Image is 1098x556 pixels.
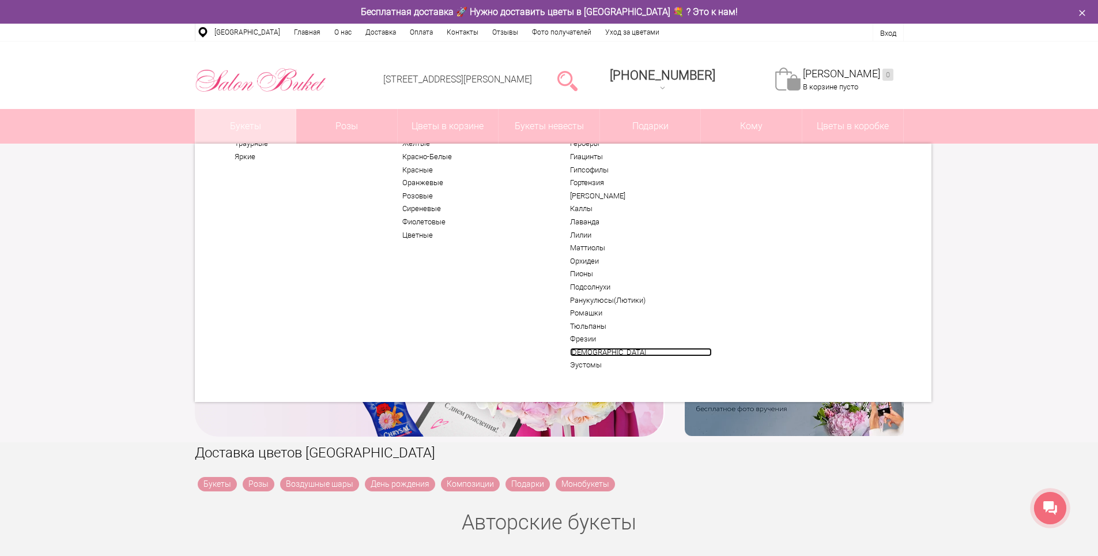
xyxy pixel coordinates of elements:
[882,69,893,81] ins: 0
[402,204,544,213] a: Сиреневые
[570,257,712,266] a: Орхидеи
[365,477,435,491] a: День рождения
[235,152,376,161] a: Яркие
[280,477,359,491] a: Воздушные шары
[195,65,327,95] img: Цветы Нижний Новгород
[462,510,636,535] a: Авторские букеты
[440,24,485,41] a: Контакты
[570,231,712,240] a: Лилии
[570,191,712,201] a: [PERSON_NAME]
[701,109,802,144] span: Кому
[207,24,287,41] a: [GEOGRAPHIC_DATA]
[485,24,525,41] a: Отзывы
[359,24,403,41] a: Доставка
[570,322,712,331] a: Тюльпаны
[505,477,550,491] a: Подарки
[243,477,274,491] a: Розы
[403,24,440,41] a: Оплата
[603,64,722,97] a: [PHONE_NUMBER]
[570,335,712,344] a: Фрезии
[598,24,666,41] a: Уход за цветами
[803,82,858,91] span: В корзине пусто
[570,204,712,213] a: Каллы
[402,231,544,240] a: Цветные
[402,191,544,201] a: Розовые
[610,68,715,82] div: [PHONE_NUMBER]
[383,74,532,85] a: [STREET_ADDRESS][PERSON_NAME]
[398,109,499,144] a: Цветы в корзине
[570,243,712,253] a: Маттиолы
[402,178,544,187] a: Оранжевые
[195,109,296,144] a: Букеты
[296,109,397,144] a: Розы
[570,269,712,279] a: Пионы
[327,24,359,41] a: О нас
[570,166,712,175] a: Гипсофилы
[556,477,615,491] a: Монобукеты
[570,178,712,187] a: Гортензия
[803,67,893,81] a: [PERSON_NAME]
[570,309,712,318] a: Ромашки
[402,166,544,175] a: Красные
[570,283,712,292] a: Подсолнухи
[186,6,912,18] div: Бесплатная доставка 🚀 Нужно доставить цветы в [GEOGRAPHIC_DATA] 💐 ? Это к нам!
[570,217,712,227] a: Лаванда
[570,296,712,305] a: Ранукулюсы(Лютики)
[570,139,712,148] a: Герберы
[802,109,903,144] a: Цветы в коробке
[499,109,599,144] a: Букеты невесты
[600,109,701,144] a: Подарки
[198,477,237,491] a: Букеты
[195,442,904,463] h1: Доставка цветов [GEOGRAPHIC_DATA]
[402,152,544,161] a: Красно-Белые
[525,24,598,41] a: Фото получателей
[880,29,896,37] a: Вход
[235,139,376,148] a: Траурные
[570,360,712,370] a: Эустомы
[570,152,712,161] a: Гиацинты
[441,477,500,491] a: Композиции
[402,139,544,148] a: Желтые
[287,24,327,41] a: Главная
[402,217,544,227] a: Фиолетовые
[570,348,712,357] a: [DEMOGRAPHIC_DATA]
